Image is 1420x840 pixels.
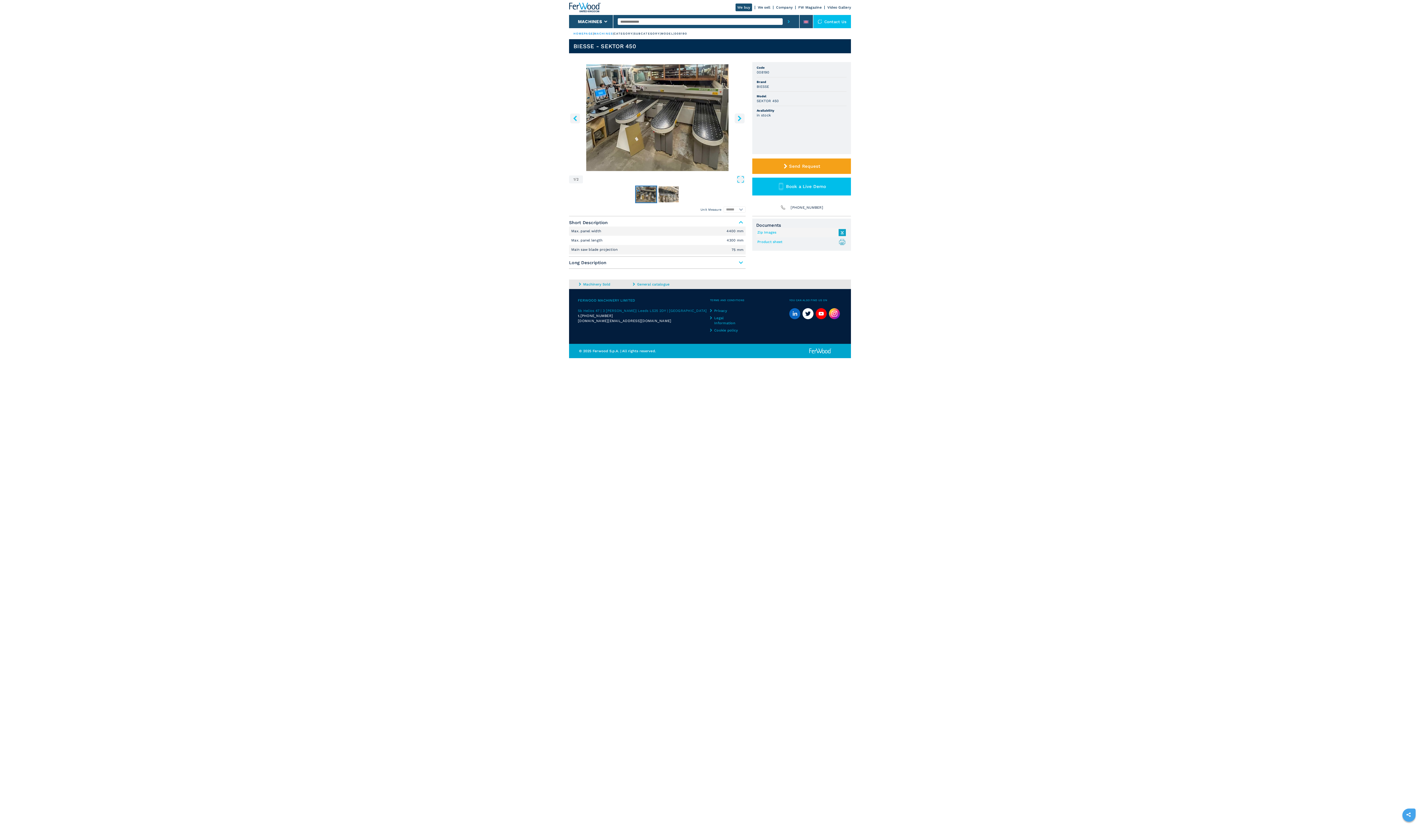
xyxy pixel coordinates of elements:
a: Cookie policy [710,328,741,333]
a: HOMEPAGE [573,32,593,35]
span: Ferwood Machinery Limited [578,298,710,303]
a: Video Gallery [827,5,851,9]
p: Main saw blade projection [571,247,619,252]
span: Book a Live Demo [786,184,826,189]
p: © 2025 Ferwood S.p.A. | All rights reserved. [579,348,710,354]
a: Legal Information [710,315,741,326]
span: Terms and Conditions [710,298,789,303]
span: 5b Helios 47 | 3 [PERSON_NAME] [578,309,636,313]
img: Contact us [818,19,822,24]
div: t. [578,313,710,318]
span: Send Request [789,164,820,169]
span: Documents [756,223,847,228]
img: Ferwood [808,348,832,354]
p: subcategory | [634,32,661,36]
span: Availability [757,108,847,113]
button: left-button [570,113,580,123]
img: Ferwood [569,3,601,12]
a: Privacy [710,308,741,313]
a: youtube [816,308,827,319]
button: Book a Live Demo [752,178,851,195]
button: Go to Slide 2 [658,186,680,203]
span: You can also find us on [789,298,842,303]
h1: BIESSE - SEKTOR 450 [573,43,636,50]
p: 008190 [675,32,687,36]
button: Machines [578,19,602,24]
a: sharethis [1403,809,1414,820]
span: 2 [577,178,579,181]
span: / [575,178,576,181]
span: Long Description [569,259,746,267]
a: Product sheet [757,238,844,246]
a: twitter [802,308,814,319]
img: Phone [780,204,786,211]
span: | [593,32,594,35]
h3: in stock [757,113,771,118]
button: Go to Slide 1 [635,186,657,203]
span: Model [757,94,847,98]
h3: SEKTOR 450 [757,98,779,103]
a: Zip Images [757,229,844,236]
em: Unit Measure [701,207,721,212]
button: Open Fullscreen [584,175,745,183]
em: 75 mm [732,248,743,252]
button: submit-button [783,15,795,28]
span: 1 [573,178,575,181]
span: | Leeds LS25 2DY | [GEOGRAPHIC_DATA] [636,309,707,313]
p: Max. panel length [571,238,604,243]
img: Instagram [829,308,840,319]
a: Machinery Sold [579,282,632,287]
em: 4300 mm [727,239,743,242]
a: We buy [736,4,752,11]
p: Max. panel width [571,229,602,234]
h3: BIESSE [757,84,769,89]
a: FW Magazine [798,5,822,9]
p: category | [614,32,634,36]
button: right-button [735,113,745,123]
span: [PHONE_NUMBER] [581,313,613,318]
div: Go to Slide 1 [569,64,746,171]
img: 6d0df83d2068b4affec6603e5ec626fb [636,186,656,202]
span: [PHONE_NUMBER] [791,204,823,211]
a: General catalogue [633,282,686,287]
div: Short Description [569,227,746,254]
span: Short Description [569,219,746,227]
img: Front Loading Beam Panel Saws BIESSE SEKTOR 450 [569,64,746,171]
a: 5b Helios 47 | 3 [PERSON_NAME]| Leeds LS25 2DY | [GEOGRAPHIC_DATA] [578,308,710,313]
div: Contact us [813,15,851,28]
button: Send Request [752,158,851,174]
h3: 008190 [757,70,769,75]
span: [DOMAIN_NAME][EMAIL_ADDRESS][DOMAIN_NAME] [578,318,671,323]
span: | [613,32,614,35]
a: machines [594,32,613,35]
nav: Thumbnail Navigation [569,186,746,203]
span: Code [757,65,847,70]
em: 4400 mm [727,229,743,233]
a: We sell [758,5,771,9]
a: Company [776,5,793,9]
p: model | [661,32,675,36]
a: linkedin [789,308,800,319]
span: Brand [757,80,847,84]
img: 1999174c55224d17d7e68a192e3cc1e0 [658,186,679,202]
